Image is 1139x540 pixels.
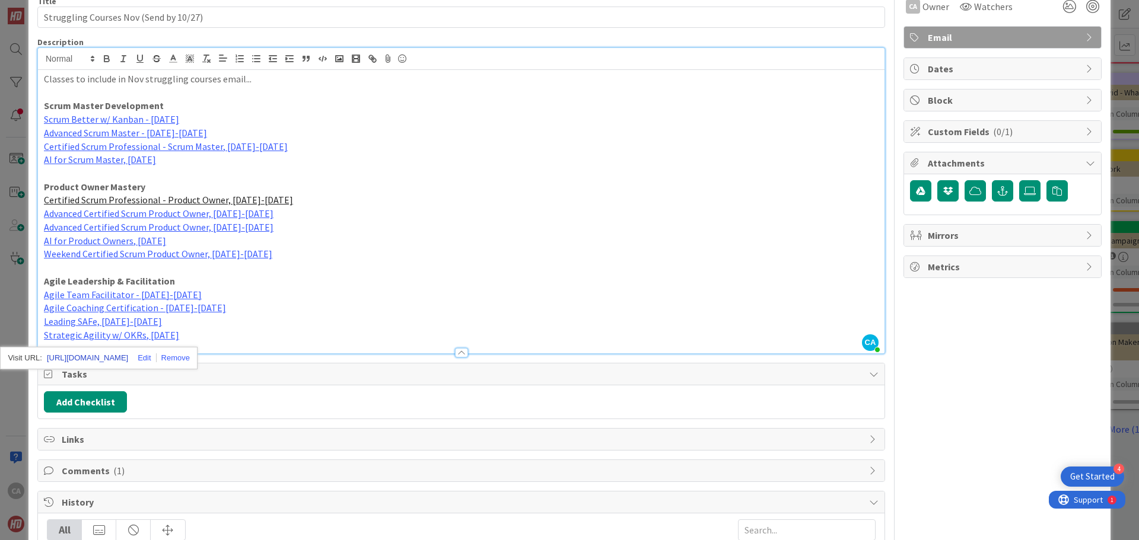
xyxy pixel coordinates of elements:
a: Leading SAFe, [DATE]-[DATE] [44,315,162,327]
span: Email [928,30,1080,44]
div: All [47,520,82,540]
button: Add Checklist [44,391,127,413]
span: History [62,495,863,509]
a: AI for Product Owners, [DATE] [44,235,166,247]
span: Mirrors [928,228,1080,242]
a: Advanced Scrum Master - [DATE]-[DATE] [44,127,207,139]
a: Weekend Certified Scrum Product Owner, [DATE]-[DATE] [44,248,272,260]
div: Get Started [1070,471,1115,483]
span: Support [25,2,54,16]
a: Advanced Certified Scrum Product Owner, [DATE]-[DATE] [44,207,273,219]
a: Certified Scrum Professional - Product Owner, [DATE]-[DATE] [44,194,293,206]
div: 1 [62,5,65,14]
span: Links [62,432,863,446]
span: Comments [62,464,863,478]
p: Classes to include in Nov struggling courses email... [44,72,879,86]
div: Open Get Started checklist, remaining modules: 4 [1061,466,1124,487]
a: [URL][DOMAIN_NAME] [47,350,128,366]
strong: Product Owner Mastery [44,181,145,193]
strong: Scrum Master Development [44,100,164,111]
input: type card name here... [37,7,885,28]
a: Scrum Better w/ Kanban - [DATE] [44,113,179,125]
span: Description [37,37,84,47]
div: 4 [1113,464,1124,474]
a: Agile Coaching Certification - [DATE]-[DATE] [44,302,226,314]
span: CA [862,334,879,351]
span: Block [928,93,1080,107]
a: Agile Team Facilitator - [DATE]-[DATE] [44,289,202,301]
span: Tasks [62,367,863,381]
a: Advanced Certified Scrum Product Owner, [DATE]-[DATE] [44,221,273,233]
a: AI for Scrum Master, [DATE] [44,154,156,165]
a: Strategic Agility w/ OKRs, [DATE] [44,329,179,341]
span: Dates [928,62,1080,76]
span: ( 0/1 ) [993,126,1013,138]
strong: Agile Leadership & Facilitation [44,275,175,287]
span: ( 1 ) [113,465,125,477]
span: Custom Fields [928,124,1080,139]
a: Certified Scrum Professional - Scrum Master, [DATE]-[DATE] [44,140,288,152]
span: Attachments [928,156,1080,170]
span: Metrics [928,260,1080,274]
